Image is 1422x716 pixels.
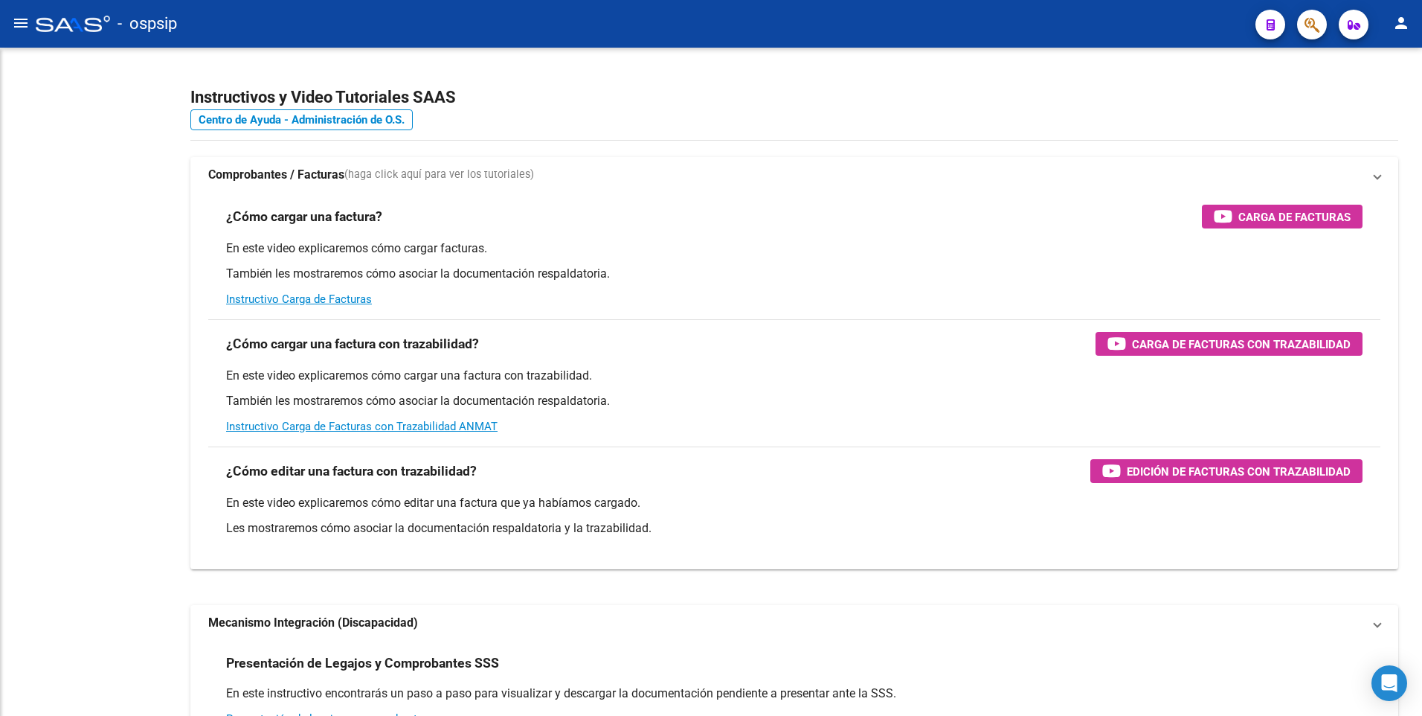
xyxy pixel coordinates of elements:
h3: ¿Cómo editar una factura con trazabilidad? [226,461,477,482]
h3: ¿Cómo cargar una factura con trazabilidad? [226,333,479,354]
span: Carga de Facturas con Trazabilidad [1132,335,1351,354]
a: Instructivo Carga de Facturas con Trazabilidad ANMAT [226,420,498,433]
mat-icon: menu [12,14,30,32]
p: En este instructivo encontrarás un paso a paso para visualizar y descargar la documentación pendi... [226,685,1363,702]
span: Edición de Facturas con Trazabilidad [1127,462,1351,481]
p: En este video explicaremos cómo cargar una factura con trazabilidad. [226,368,1363,384]
strong: Mecanismo Integración (Discapacidad) [208,615,418,631]
button: Carga de Facturas [1202,205,1363,228]
p: En este video explicaremos cómo cargar facturas. [226,240,1363,257]
mat-expansion-panel-header: Mecanismo Integración (Discapacidad) [190,605,1398,641]
p: También les mostraremos cómo asociar la documentación respaldatoria. [226,393,1363,409]
div: Open Intercom Messenger [1371,665,1407,701]
span: (haga click aquí para ver los tutoriales) [344,167,534,183]
button: Carga de Facturas con Trazabilidad [1096,332,1363,356]
mat-icon: person [1392,14,1410,32]
p: También les mostraremos cómo asociar la documentación respaldatoria. [226,266,1363,282]
span: Carga de Facturas [1238,208,1351,226]
h3: ¿Cómo cargar una factura? [226,206,382,227]
h3: Presentación de Legajos y Comprobantes SSS [226,653,499,674]
div: Comprobantes / Facturas(haga click aquí para ver los tutoriales) [190,193,1398,569]
p: En este video explicaremos cómo editar una factura que ya habíamos cargado. [226,495,1363,511]
button: Edición de Facturas con Trazabilidad [1090,459,1363,483]
h2: Instructivos y Video Tutoriales SAAS [190,83,1398,112]
p: Les mostraremos cómo asociar la documentación respaldatoria y la trazabilidad. [226,520,1363,537]
a: Centro de Ayuda - Administración de O.S. [190,109,413,130]
mat-expansion-panel-header: Comprobantes / Facturas(haga click aquí para ver los tutoriales) [190,157,1398,193]
span: - ospsip [118,7,177,40]
strong: Comprobantes / Facturas [208,167,344,183]
a: Instructivo Carga de Facturas [226,293,372,306]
